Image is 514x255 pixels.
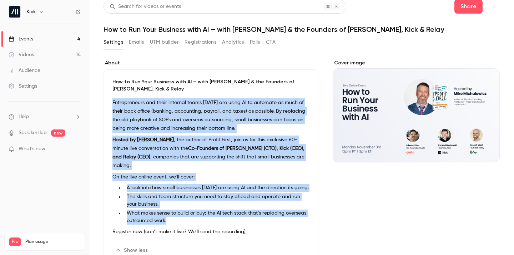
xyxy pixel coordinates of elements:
[250,36,260,48] button: Polls
[104,36,123,48] button: Settings
[112,137,174,142] strong: Hosted by [PERSON_NAME]
[19,129,47,137] a: SpeakerHub
[9,6,20,18] img: Kick
[25,239,80,245] span: Plan usage
[112,227,309,236] p: Register now (can’t make it live? We’ll send the recording)
[9,51,34,58] div: Videos
[124,184,309,192] li: A look into how small businesses [DATE] are using AI and the direction its going.
[9,83,37,90] div: Settings
[112,136,309,170] p: , the author of Profit First, join us for this exclusive 60-minute live conversation with the , c...
[129,36,144,48] button: Emails
[124,210,309,225] li: What makes sense to build or buy; the AI tech stack that’s replacing overseas outsourced work.
[26,8,36,15] h6: Kick
[72,146,81,152] iframe: Noticeable Trigger
[150,36,179,48] button: UTM builder
[104,25,500,34] h1: How to Run Your Business with AI – with [PERSON_NAME] & the Founders of [PERSON_NAME], Kick & Relay
[19,145,45,153] span: What's new
[9,113,81,121] li: help-dropdown-opener
[104,59,318,67] label: About
[112,78,309,93] p: How to Run Your Business with AI – with [PERSON_NAME] & the Founders of [PERSON_NAME], Kick & Relay
[266,36,276,48] button: CTA
[9,237,21,246] span: Pro
[333,59,500,67] label: Cover image
[112,98,309,133] p: Entrepreneurs and their internal teams [DATE] are using AI to automate as much of their back offi...
[333,59,500,162] section: Cover image
[124,193,309,208] li: The skills and team structure you need to stay ahead and operate and run your business.
[112,173,309,181] p: On the live online event, we’ll cover:
[19,113,29,121] span: Help
[9,35,33,43] div: Events
[110,3,181,10] div: Search for videos or events
[51,129,65,137] span: new
[9,67,40,74] div: Audience
[185,36,216,48] button: Registrations
[112,146,304,160] strong: Co-Founders of [PERSON_NAME] (CTO), Kick (CEO), and Relay (CEO)
[222,36,244,48] button: Analytics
